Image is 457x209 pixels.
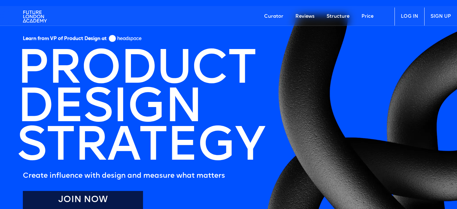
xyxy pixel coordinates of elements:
h5: Create influence with design and measure what matters [23,170,264,182]
h1: PRODUCT DESIGN STRATEGY [17,51,264,167]
a: Price [355,8,379,26]
a: Join Now [23,191,143,209]
a: LOG IN [395,8,424,26]
h5: Learn from VP of Product Design at [23,36,107,44]
a: SIGN UP [424,8,457,26]
a: Structure [321,8,355,26]
a: Reviews [289,8,321,26]
a: Curator [258,8,289,26]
